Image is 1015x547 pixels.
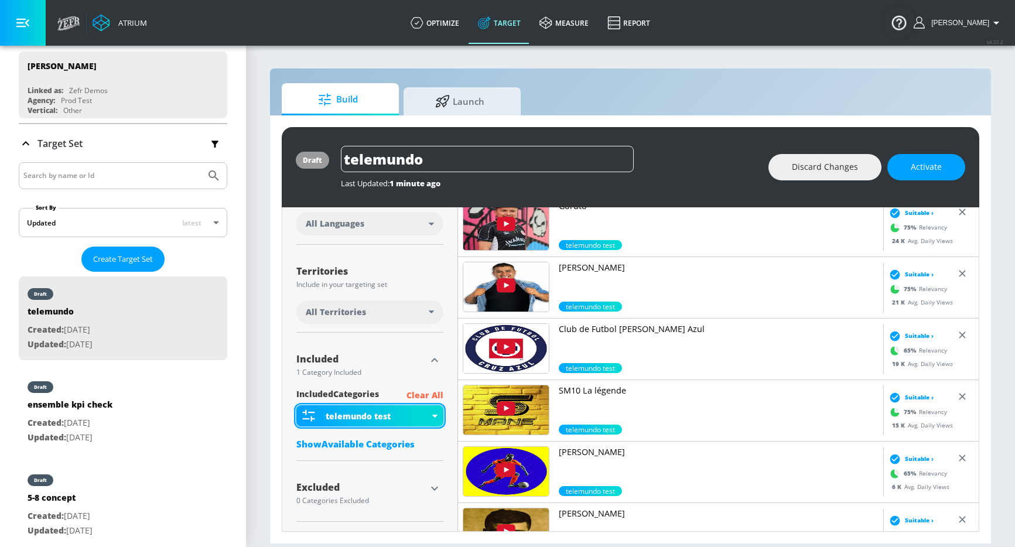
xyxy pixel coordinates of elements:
[28,60,97,71] div: [PERSON_NAME]
[28,416,112,430] p: [DATE]
[892,237,908,245] span: 24 K
[886,515,934,527] div: Suitable ›
[886,269,934,281] div: Suitable ›
[559,508,879,519] p: [PERSON_NAME]
[19,276,227,360] div: drafttelemundoCreated:[DATE]Updated:[DATE]
[914,16,1003,30] button: [PERSON_NAME]
[905,208,934,217] span: Suitable ›
[19,124,227,163] div: Target Set
[28,105,57,115] div: Vertical:
[28,337,93,352] p: [DATE]
[37,137,83,150] p: Target Set
[892,483,904,491] span: 6 K
[559,363,622,373] div: 65.0%
[559,486,622,496] div: 65.0%
[27,218,56,228] div: Updated
[296,212,443,235] div: All Languages
[34,384,47,390] div: draft
[19,52,227,118] div: [PERSON_NAME]Linked as:Zefr DemosAgency:Prod TestVertical:Other
[28,510,64,521] span: Created:
[559,240,622,250] span: telemundo test
[892,360,908,368] span: 19 K
[28,432,66,443] span: Updated:
[987,39,1003,45] span: v 4.22.2
[463,324,549,373] img: UU20Js1LPo3Quksjpo7k48Wg
[905,270,934,279] span: Suitable ›
[19,370,227,453] div: draftensemble kpi checkCreated:[DATE]Updated:[DATE]
[886,281,947,298] div: Relevancy
[28,86,63,95] div: Linked as:
[296,281,443,288] div: Include in your targeting set
[886,298,953,307] div: Avg. Daily Views
[296,354,426,364] div: Included
[28,323,93,337] p: [DATE]
[93,14,147,32] a: Atrium
[406,388,443,403] p: Clear All
[559,323,879,363] a: Club de Futbol [PERSON_NAME] Azul
[389,178,440,189] span: 1 minute ago
[23,168,201,183] input: Search by name or Id
[905,331,934,340] span: Suitable ›
[904,223,919,232] span: 75 %
[463,447,549,496] img: UUrx66AKZtuYYVRZtMNQ6_sQ
[93,252,153,266] span: Create Target Set
[469,2,530,44] a: Target
[927,19,989,27] span: login as: guillermo.cabrera@zefr.com
[19,463,227,546] div: draft5-8 conceptCreated:[DATE]Updated:[DATE]
[904,531,919,539] span: 65 %
[28,492,93,509] div: 5-8 concept
[296,388,379,403] span: included Categories
[598,2,659,44] a: Report
[886,360,953,368] div: Avg. Daily Views
[28,95,55,105] div: Agency:
[28,324,64,335] span: Created:
[34,291,47,297] div: draft
[559,385,879,396] p: SM10 La légende
[904,469,919,478] span: 65 %
[326,411,429,422] div: telemundo test
[34,477,47,483] div: draft
[768,154,881,180] button: Discard Changes
[296,483,426,492] div: Excluded
[33,204,59,211] label: Sort By
[904,285,919,293] span: 75 %
[886,527,947,544] div: Relevancy
[905,393,934,402] span: Suitable ›
[792,160,858,175] span: Discard Changes
[559,200,879,240] a: Goruto
[69,86,108,95] div: Zefr Demos
[559,446,879,486] a: [PERSON_NAME]
[303,155,322,165] div: draft
[886,330,934,342] div: Suitable ›
[28,525,66,536] span: Updated:
[559,262,879,302] a: [PERSON_NAME]
[463,262,549,312] img: UUUblIcrGyV65n-qy6WQ76wA
[401,2,469,44] a: optimize
[559,302,622,312] span: telemundo test
[886,207,934,219] div: Suitable ›
[905,516,934,525] span: Suitable ›
[886,342,947,360] div: Relevancy
[886,421,953,430] div: Avg. Daily Views
[559,363,622,373] span: telemundo test
[63,105,82,115] div: Other
[904,346,919,355] span: 65 %
[341,178,757,189] div: Last Updated:
[559,425,622,435] span: telemundo test
[306,218,364,230] span: All Languages
[904,408,919,416] span: 75 %
[886,237,953,245] div: Avg. Daily Views
[530,2,598,44] a: measure
[296,300,443,324] div: All Territories
[28,509,93,524] p: [DATE]
[81,247,165,272] button: Create Target Set
[296,369,426,376] div: 1 Category Included
[114,18,147,28] div: Atrium
[892,421,908,429] span: 15 K
[28,339,66,350] span: Updated:
[905,454,934,463] span: Suitable ›
[911,160,942,175] span: Activate
[293,86,382,114] span: Build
